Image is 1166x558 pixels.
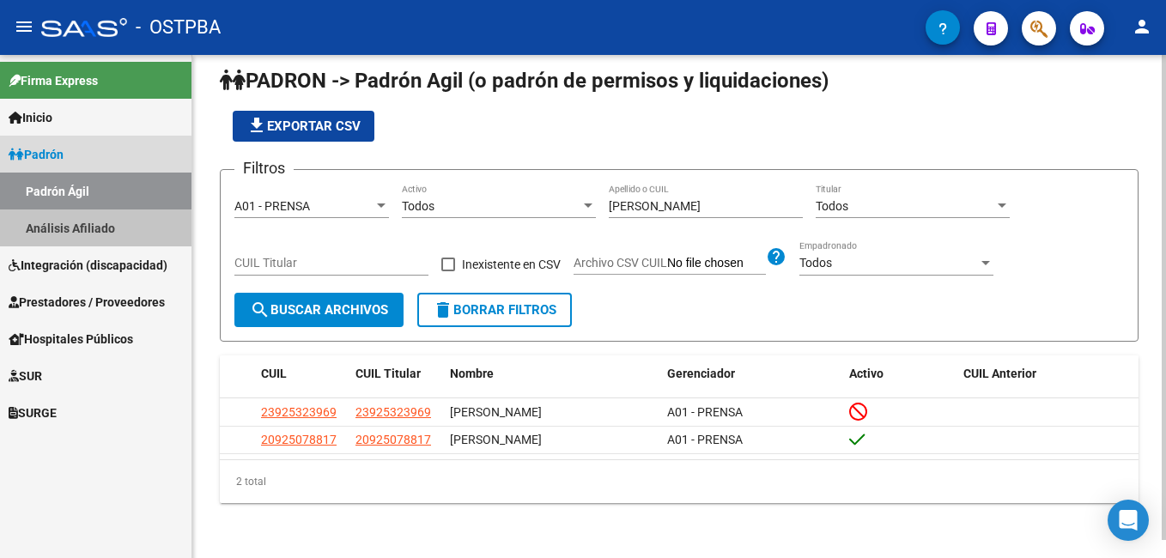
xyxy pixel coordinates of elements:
span: Inexistente en CSV [462,254,561,275]
span: Hospitales Públicos [9,330,133,349]
mat-icon: file_download [246,115,267,136]
span: Todos [816,199,848,213]
mat-icon: menu [14,16,34,37]
div: 2 total [220,460,1139,503]
span: A01 - PRENSA [667,405,743,419]
mat-icon: help [766,246,786,267]
datatable-header-cell: CUIL Anterior [956,355,1139,392]
span: Integración (discapacidad) [9,256,167,275]
div: Open Intercom Messenger [1108,500,1149,541]
span: A01 - PRENSA [667,433,743,446]
input: Archivo CSV CUIL [667,256,766,271]
span: Activo [849,367,884,380]
span: Archivo CSV CUIL [574,256,667,270]
mat-icon: delete [433,300,453,320]
button: Buscar Archivos [234,293,404,327]
span: Borrar Filtros [433,302,556,318]
datatable-header-cell: CUIL Titular [349,355,443,392]
span: Todos [799,256,832,270]
span: Exportar CSV [246,118,361,134]
span: SUR [9,367,42,385]
mat-icon: person [1132,16,1152,37]
span: Gerenciador [667,367,735,380]
span: CUIL Titular [355,367,421,380]
h3: Filtros [234,156,294,180]
span: - OSTPBA [136,9,221,46]
span: [PERSON_NAME] [450,405,542,419]
datatable-header-cell: Gerenciador [660,355,843,392]
button: Borrar Filtros [417,293,572,327]
span: [PERSON_NAME] [450,433,542,446]
span: Buscar Archivos [250,302,388,318]
span: CUIL Anterior [963,367,1036,380]
span: Inicio [9,108,52,127]
span: CUIL [261,367,287,380]
span: Firma Express [9,71,98,90]
span: Nombre [450,367,494,380]
span: Todos [402,199,434,213]
span: 20925078817 [355,433,431,446]
datatable-header-cell: CUIL [254,355,349,392]
span: SURGE [9,403,57,422]
datatable-header-cell: Activo [842,355,956,392]
span: Prestadores / Proveedores [9,293,165,312]
span: PADRON -> Padrón Agil (o padrón de permisos y liquidaciones) [220,69,829,93]
button: Exportar CSV [233,111,374,142]
span: 23925323969 [261,405,337,419]
span: 20925078817 [261,433,337,446]
mat-icon: search [250,300,270,320]
datatable-header-cell: Nombre [443,355,660,392]
span: A01 - PRENSA [234,199,310,213]
span: Padrón [9,145,64,164]
span: 23925323969 [355,405,431,419]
